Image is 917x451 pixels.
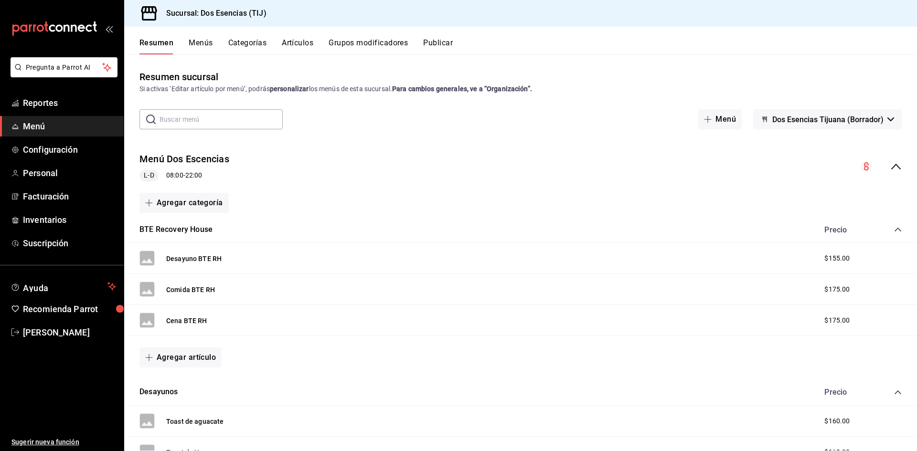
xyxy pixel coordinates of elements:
button: collapse-category-row [894,226,902,233]
div: navigation tabs [139,38,917,54]
span: Dos Esencias Tijuana (Borrador) [772,115,884,124]
span: Configuración [23,143,116,156]
span: Pregunta a Parrot AI [26,63,103,73]
span: $160.00 [824,416,850,426]
button: Categorías [228,38,267,54]
button: Agregar artículo [139,347,222,367]
a: Pregunta a Parrot AI [7,69,117,79]
span: Menú [23,120,116,133]
span: Recomienda Parrot [23,303,116,315]
button: Agregar categoría [139,193,229,213]
button: Pregunta a Parrot AI [11,57,117,77]
button: Cena BTE RH [166,316,207,325]
button: Publicar [423,38,453,54]
button: Comida BTE RH [166,285,215,294]
span: $155.00 [824,253,850,263]
button: Resumen [139,38,173,54]
span: $175.00 [824,315,850,325]
button: BTE Recovery House [139,224,213,235]
div: Resumen sucursal [139,70,218,84]
div: Si activas ‘Editar artículo por menú’, podrás los menús de esta sucursal. [139,84,902,94]
div: collapse-menu-row [124,145,917,189]
button: collapse-category-row [894,388,902,396]
button: Grupos modificadores [329,38,408,54]
button: Menús [189,38,213,54]
button: open_drawer_menu [105,25,113,32]
button: Desayunos [139,387,178,398]
span: Sugerir nueva función [11,437,116,447]
span: L-D [140,170,158,180]
button: Menú Dos Escencias [139,152,229,166]
span: $175.00 [824,284,850,294]
span: Facturación [23,190,116,203]
span: Reportes [23,96,116,109]
strong: Para cambios generales, ve a “Organización”. [392,85,532,93]
h3: Sucursal: Dos Esencias (TIJ) [159,8,267,19]
span: [PERSON_NAME] [23,326,116,339]
strong: personalizar [270,85,309,93]
span: Suscripción [23,237,116,250]
button: Dos Esencias Tijuana (Borrador) [753,109,902,129]
span: Personal [23,167,116,179]
button: Menú [698,109,742,129]
button: Artículos [282,38,313,54]
button: Toast de aguacate [166,417,224,426]
input: Buscar menú [160,110,283,129]
div: 08:00 - 22:00 [139,170,229,181]
div: Precio [815,225,876,234]
button: Desayuno BTE RH [166,254,222,263]
span: Ayuda [23,281,104,292]
span: Inventarios [23,213,116,226]
div: Precio [815,388,876,397]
